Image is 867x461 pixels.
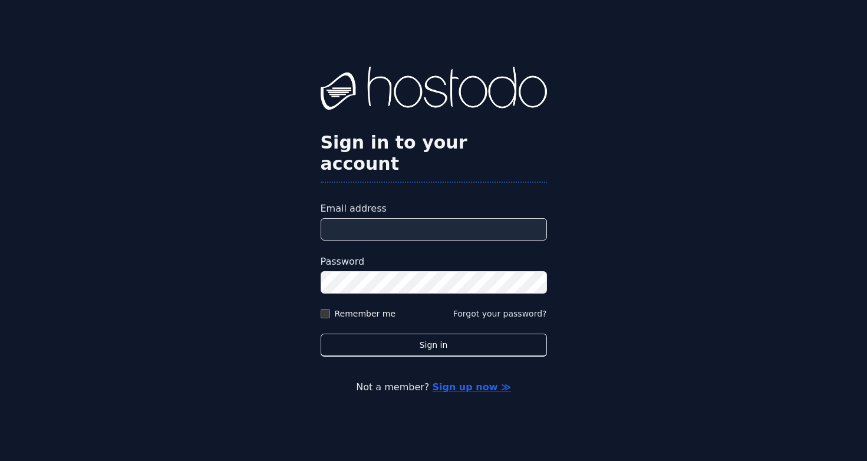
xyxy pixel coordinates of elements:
button: Forgot your password? [453,308,547,320]
label: Email address [321,202,547,216]
p: Not a member? [57,380,810,394]
label: Password [321,255,547,269]
img: Hostodo [321,67,547,114]
a: Sign up now ≫ [432,381,510,393]
label: Remember me [335,308,396,320]
button: Sign in [321,334,547,357]
h2: Sign in to your account [321,132,547,174]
